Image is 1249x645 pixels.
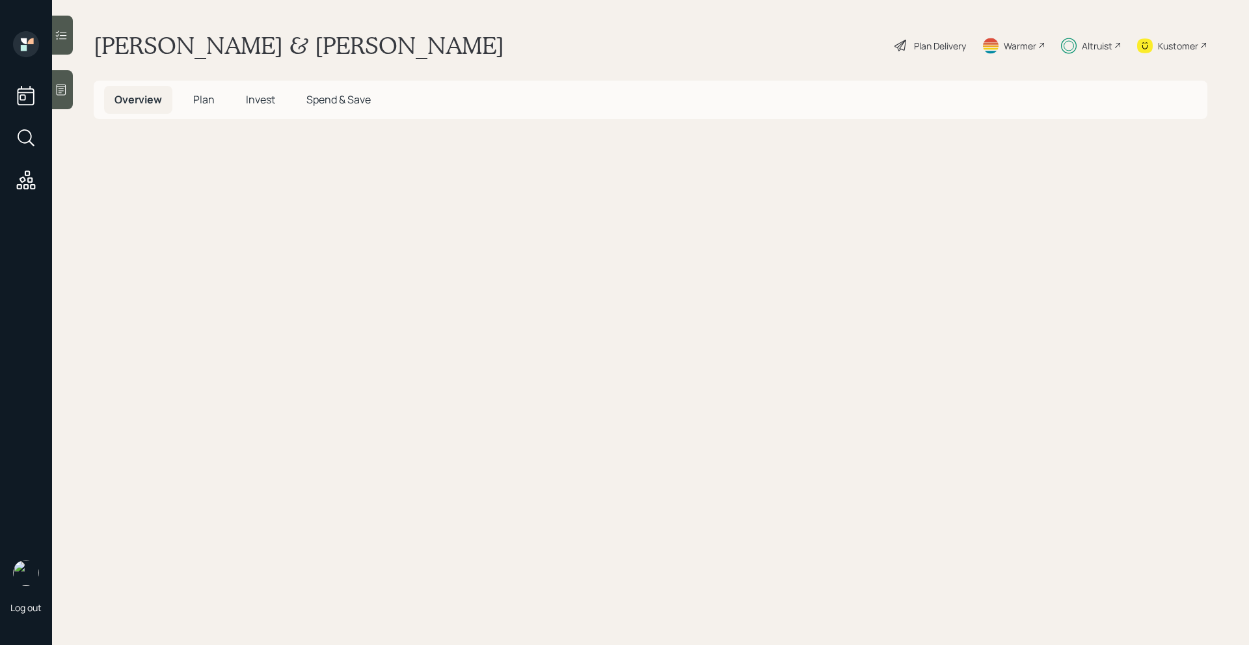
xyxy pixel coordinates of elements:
span: Invest [246,92,275,107]
h1: [PERSON_NAME] & [PERSON_NAME] [94,31,504,60]
div: Log out [10,601,42,614]
div: Warmer [1004,39,1036,53]
img: michael-russo-headshot.png [13,560,39,586]
div: Altruist [1082,39,1112,53]
div: Kustomer [1158,39,1198,53]
div: Plan Delivery [914,39,966,53]
span: Spend & Save [306,92,371,107]
span: Overview [114,92,162,107]
span: Plan [193,92,215,107]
